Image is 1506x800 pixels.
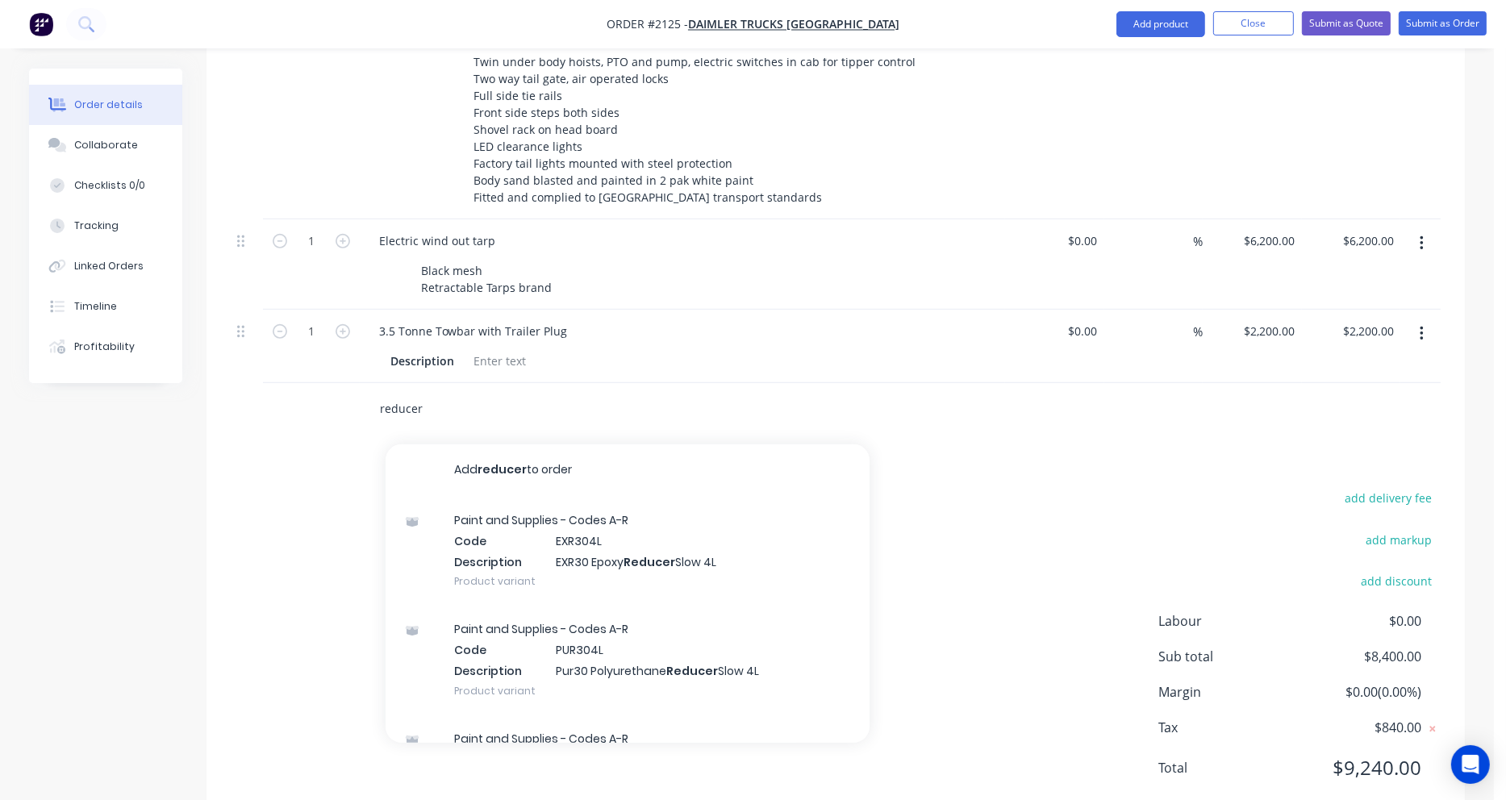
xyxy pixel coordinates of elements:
div: Electric wind out tarp [366,229,508,252]
div: Tracking [74,219,119,233]
span: $9,240.00 [1302,753,1421,782]
span: Total [1158,758,1302,777]
button: Checklists 0/0 [29,165,182,206]
span: $8,400.00 [1302,647,1421,666]
span: $0.00 [1302,611,1421,631]
div: Black mesh Retractable Tarps brand [415,259,558,299]
button: Add product [1116,11,1205,37]
span: Order #2125 - [607,17,688,32]
span: % [1193,232,1203,251]
a: Daimler Trucks [GEOGRAPHIC_DATA] [688,17,899,32]
button: add discount [1353,570,1441,592]
div: Linked Orders [74,259,144,273]
span: Tax [1158,718,1302,737]
span: Margin [1158,682,1302,702]
button: add markup [1358,528,1441,550]
div: Order details [74,98,143,112]
span: $840.00 [1302,718,1421,737]
button: Timeline [29,286,182,327]
span: Labour [1158,611,1302,631]
button: Addreducerto order [386,444,870,496]
div: Collaborate [74,138,138,152]
div: Checklists 0/0 [74,178,145,193]
button: Submit as Order [1399,11,1487,35]
div: Open Intercom Messenger [1451,745,1490,784]
div: Timeline [74,299,117,314]
button: add delivery fee [1337,487,1441,509]
span: $0.00 ( 0.00 %) [1302,682,1421,702]
button: Close [1213,11,1294,35]
button: Tracking [29,206,182,246]
div: 3.5 Tonne Towbar with Trailer Plug [366,319,580,343]
span: % [1193,323,1203,341]
button: Linked Orders [29,246,182,286]
div: Description [384,349,461,373]
span: Sub total [1158,647,1302,666]
div: Profitability [74,340,135,354]
button: Submit as Quote [1302,11,1391,35]
button: Order details [29,85,182,125]
input: Start typing to add a product... [379,393,702,425]
button: Profitability [29,327,182,367]
img: Factory [29,12,53,36]
button: Collaborate [29,125,182,165]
